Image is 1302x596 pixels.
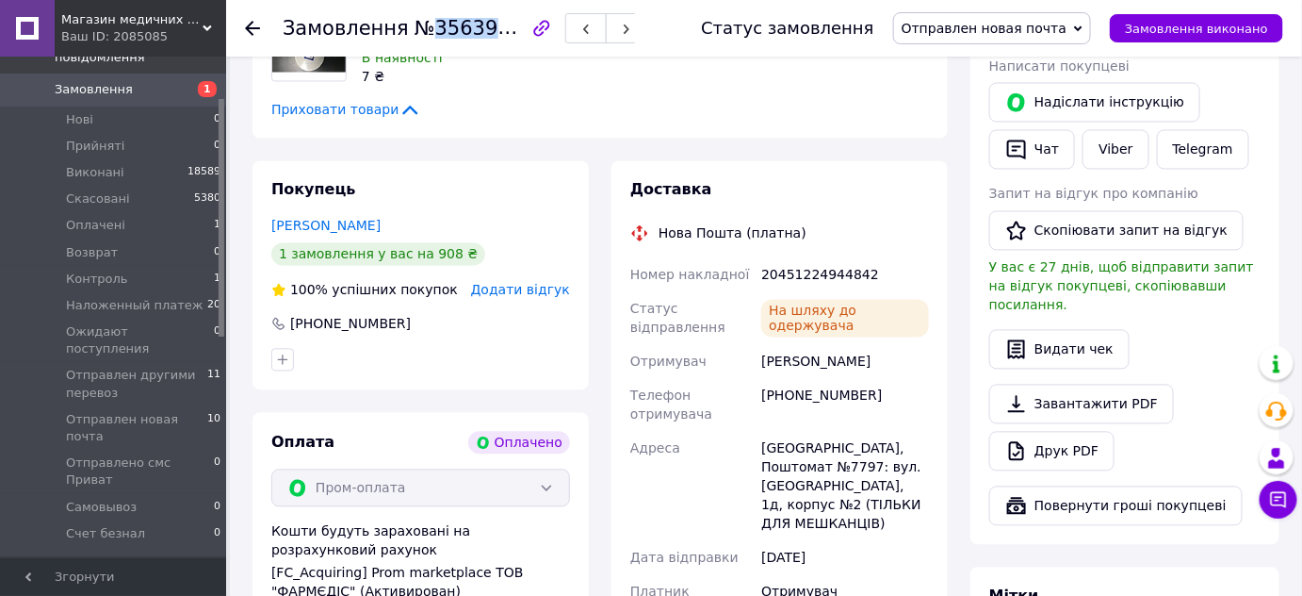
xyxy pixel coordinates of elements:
span: 10 [207,411,220,445]
span: Написати покупцеві [989,58,1130,74]
span: Ожидают поступления [66,323,214,357]
div: Оплачено [468,432,570,455]
span: Адреса [630,441,680,456]
span: Номер накладної [630,268,750,283]
div: [DATE] [757,541,933,575]
div: [PHONE_NUMBER] [288,315,413,334]
span: Контроль [66,271,127,288]
a: Завантажити PDF [989,385,1174,424]
span: Дата відправки [630,551,739,566]
button: Чат з покупцем [1260,481,1297,519]
a: Viber [1082,130,1148,170]
span: Оплачені [66,217,125,234]
span: В наявності [362,50,443,65]
span: Запит на відгук про компанію [989,187,1198,202]
a: [PERSON_NAME] [271,219,381,234]
span: 0 [214,499,220,516]
span: 5380 [194,190,220,207]
span: Счет безнал [66,525,145,542]
span: Нові [66,111,93,128]
span: 0 [214,244,220,261]
div: На шляху до одержувача [761,300,929,338]
button: Повернути гроші покупцеві [989,487,1243,526]
span: Телефон отримувача [630,389,712,422]
span: Отправлен новая почта [66,411,207,445]
div: Ваш ID: 2085085 [61,28,226,45]
span: Отримувач [630,355,707,370]
span: Виконані [66,164,124,181]
span: 0 [214,525,220,542]
span: Прийняті [66,138,124,155]
span: Приховати товари [271,101,421,120]
a: Друк PDF [989,432,1115,472]
span: Возврат [66,244,118,261]
span: Замовлення виконано [1125,22,1268,36]
div: успішних покупок [271,281,458,300]
div: 7 ₴ [362,67,541,86]
div: 1 замовлення у вас на 908 ₴ [271,243,485,266]
span: Додати відгук [471,283,570,298]
span: Статус відправлення [630,302,725,336]
span: 0 [214,111,220,128]
button: Чат [989,130,1075,170]
span: Доставка [630,181,712,199]
span: 1 [214,271,220,288]
button: Видати чек [989,330,1130,370]
span: Отправлен новая почта [902,21,1066,36]
div: [PHONE_NUMBER] [757,379,933,432]
div: 20451224944842 [757,258,933,292]
div: [GEOGRAPHIC_DATA], Поштомат №7797: вул. [GEOGRAPHIC_DATA], 1д, корпус №2 (ТІЛЬКИ ДЛЯ МЕШКАНЦІВ) [757,432,933,541]
span: Наложенный платеж [66,297,203,314]
span: 20 [207,297,220,314]
span: Отправлено смс Приват [66,455,214,488]
span: 1 [198,81,217,97]
a: Telegram [1157,130,1249,170]
div: [PERSON_NAME] [757,345,933,379]
span: 1 [214,217,220,234]
button: Скопіювати запит на відгук [989,211,1244,251]
span: Отправлен другими перевоз [66,367,207,401]
span: 11 [207,367,220,401]
span: Самовывоз [66,499,137,516]
div: Статус замовлення [701,19,874,38]
button: Надіслати інструкцію [989,83,1200,123]
span: Магазин медичних товарів "МАКСМЕД" [61,11,203,28]
span: 18589 [187,164,220,181]
span: Покупець [271,181,356,199]
span: Скасовані [66,190,130,207]
span: №356390258 [415,16,548,40]
span: 0 [214,138,220,155]
span: У вас є 27 днів, щоб відправити запит на відгук покупцеві, скопіювавши посилання. [989,260,1254,313]
span: 0 [214,455,220,488]
div: Нова Пошта (платна) [654,224,811,243]
div: Повернутися назад [245,19,260,38]
span: Оплата [271,434,334,452]
button: Замовлення виконано [1110,14,1283,42]
span: Замовлення [283,17,409,40]
span: 0 [214,323,220,357]
span: Замовлення [55,81,133,98]
span: 100% [290,283,328,298]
